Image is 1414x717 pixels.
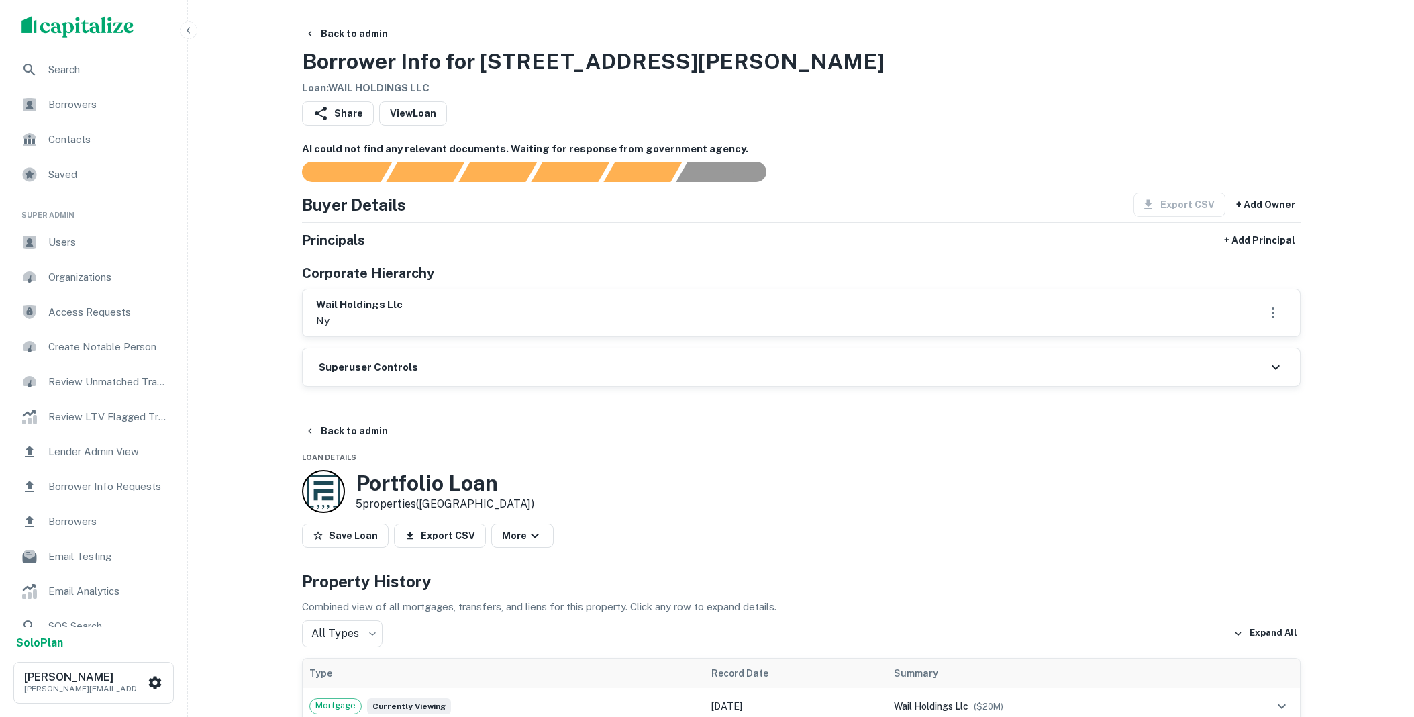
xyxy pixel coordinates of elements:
span: Contacts [48,132,168,148]
a: Search [11,54,176,86]
a: Contacts [11,124,176,156]
h6: wail holdings llc [316,297,403,313]
a: Saved [11,158,176,191]
span: Borrowers [48,97,168,113]
a: ViewLoan [379,101,447,126]
a: Borrowers [11,89,176,121]
span: Loan Details [302,453,356,461]
button: + Add Owner [1231,193,1301,217]
th: Record Date [705,659,887,688]
span: Organizations [48,269,168,285]
a: Create Notable Person [11,331,176,363]
button: Export CSV [394,524,486,548]
span: Create Notable Person [48,339,168,355]
button: + Add Principal [1219,228,1301,252]
a: Email Analytics [11,575,176,608]
button: More [491,524,554,548]
button: Back to admin [299,21,393,46]
button: Share [302,101,374,126]
div: Principals found, still searching for contact information. This may take time... [603,162,682,182]
th: Summary [887,659,1206,688]
div: AI fulfillment process complete. [676,162,782,182]
button: Expand All [1230,624,1301,644]
a: SOS Search [11,610,176,642]
span: Search [48,62,168,78]
iframe: Chat Widget [1347,567,1414,631]
div: All Types [302,620,383,647]
span: ($ 20M ) [974,702,1003,712]
div: Your request is received and processing... [386,162,464,182]
span: Lender Admin View [48,444,168,460]
th: Type [303,659,705,688]
div: Documents found, AI parsing details... [458,162,537,182]
div: Principals found, AI now looking for contact information... [531,162,609,182]
a: Organizations [11,261,176,293]
a: Review Unmatched Transactions [11,366,176,398]
button: Save Loan [302,524,389,548]
span: Review LTV Flagged Transactions [48,409,168,425]
span: wail holdings llc [894,701,968,712]
img: capitalize-logo.png [21,16,134,38]
span: Email Testing [48,548,168,565]
a: Borrowers [11,506,176,538]
button: Back to admin [299,419,393,443]
h6: [PERSON_NAME] [24,672,145,683]
p: 5 properties ([GEOGRAPHIC_DATA]) [356,496,534,512]
li: Super Admin [11,193,176,226]
h4: Buyer Details [302,193,406,217]
h6: Loan : WAIL HOLDINGS LLC [302,81,885,96]
span: Borrowers [48,514,168,530]
h3: Borrower Info for [STREET_ADDRESS][PERSON_NAME] [302,46,885,78]
span: Review Unmatched Transactions [48,374,168,390]
strong: Solo Plan [16,636,63,649]
span: SOS Search [48,618,168,634]
h3: Portfolio Loan [356,471,534,496]
a: Email Testing [11,540,176,573]
a: SoloPlan [16,635,63,651]
h4: Property History [302,569,1301,593]
span: Users [48,234,168,250]
h6: Superuser Controls [319,360,418,375]
h5: Principals [302,230,365,250]
a: Borrower Info Requests [11,471,176,503]
span: Borrower Info Requests [48,479,168,495]
p: [PERSON_NAME][EMAIL_ADDRESS][DOMAIN_NAME] [24,683,145,695]
a: Users [11,226,176,258]
h5: Corporate Hierarchy [302,263,434,283]
h6: AI could not find any relevant documents. Waiting for response from government agency. [302,142,1301,157]
span: Email Analytics [48,583,168,600]
button: [PERSON_NAME][PERSON_NAME][EMAIL_ADDRESS][DOMAIN_NAME] [13,662,174,704]
a: Lender Admin View [11,436,176,468]
div: Sending borrower request to AI... [286,162,387,182]
a: Access Requests [11,296,176,328]
p: Combined view of all mortgages, transfers, and liens for this property. Click any row to expand d... [302,599,1301,615]
span: Currently viewing [367,698,451,714]
span: Saved [48,166,168,183]
p: ny [316,313,403,329]
span: Access Requests [48,304,168,320]
a: Review LTV Flagged Transactions [11,401,176,433]
span: Mortgage [310,699,361,712]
